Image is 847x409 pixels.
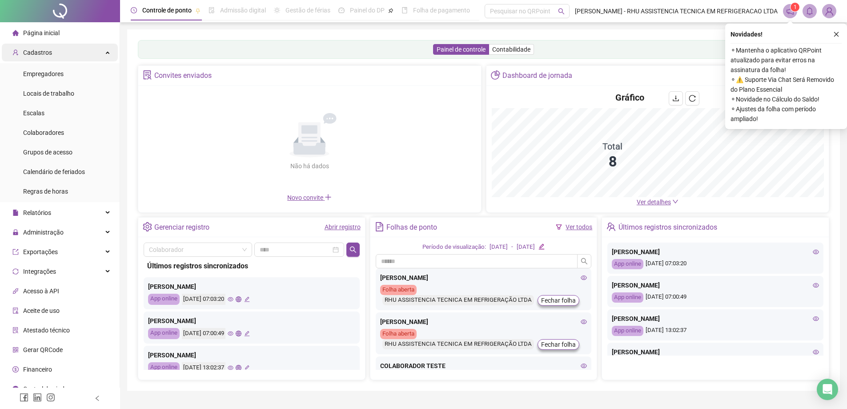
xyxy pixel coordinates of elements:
span: left [94,395,100,401]
div: App online [148,328,180,339]
div: [PERSON_NAME] [612,347,819,357]
span: lock [12,229,19,235]
div: [PERSON_NAME] [612,314,819,324]
span: eye [581,363,587,369]
span: eye [228,331,233,336]
span: dollar [12,366,19,373]
span: edit [244,331,250,336]
span: ⚬ Ajustes da folha com período ampliado! [731,104,842,124]
span: Locais de trabalho [23,90,74,97]
div: [DATE] 07:03:20 [182,294,225,305]
span: Grupos de acesso [23,149,72,156]
span: plus [325,194,332,201]
span: export [12,249,19,255]
span: Novo convite [287,194,332,201]
div: RHU ASSISTENCIA TECNICA EM REFRIGERAÇÃO LTDA [382,339,534,349]
div: Folha aberta [380,285,417,295]
span: global [236,331,241,336]
div: App online [612,259,643,269]
a: Abrir registro [325,223,361,231]
span: solution [143,70,152,80]
span: Calendário de feriados [23,168,85,175]
span: Exportações [23,248,58,255]
a: Ver detalhes down [637,198,678,206]
span: team [606,222,616,231]
span: edit [538,243,544,249]
span: solution [12,327,19,333]
span: facebook [20,393,28,402]
span: clock-circle [131,7,137,13]
div: [PERSON_NAME] [148,282,355,292]
div: [DATE] [490,243,508,252]
span: file-text [375,222,384,231]
span: pushpin [195,8,201,13]
span: filter [556,224,562,230]
span: Novidades ! [731,29,763,39]
span: Administração [23,229,64,236]
span: Controle de ponto [142,7,192,14]
span: sun [274,7,280,13]
span: linkedin [33,393,42,402]
span: instagram [46,393,55,402]
div: COLABORADOR TESTE [380,361,587,371]
span: edit [244,365,250,371]
span: ⚬ Novidade no Cálculo do Saldo! [731,94,842,104]
span: Fechar folha [541,340,576,349]
div: App online [148,294,180,305]
span: reload [689,95,696,102]
span: notification [786,7,794,15]
span: Folha de pagamento [413,7,470,14]
span: eye [813,249,819,255]
span: eye [228,296,233,302]
span: Ver detalhes [637,198,671,206]
span: bell [806,7,814,15]
span: pushpin [388,8,393,13]
span: ⚬ ⚠️ Suporte Via Chat Será Removido do Plano Essencial [731,75,842,94]
span: audit [12,308,19,314]
div: Folha aberta [380,329,417,339]
span: global [236,365,241,371]
div: Open Intercom Messenger [817,379,838,400]
span: Painel do DP [350,7,385,14]
span: info-circle [12,386,19,392]
span: Financeiro [23,366,52,373]
span: setting [143,222,152,231]
div: RHU ASSISTENCIA TECNICA EM REFRIGERAÇÃO LTDA [382,295,534,305]
div: [PERSON_NAME] [148,350,355,360]
span: Página inicial [23,29,60,36]
span: Central de ajuda [23,385,68,393]
span: api [12,288,19,294]
span: Atestado técnico [23,327,70,334]
div: Últimos registros sincronizados [618,220,717,235]
div: Dashboard de jornada [502,68,572,83]
button: Fechar folha [538,339,579,350]
span: eye [581,275,587,281]
div: [DATE] 13:02:37 [612,326,819,336]
span: search [349,246,357,253]
span: Relatórios [23,209,51,216]
div: Não há dados [269,161,350,171]
div: App online [612,292,643,303]
span: Escalas [23,109,44,117]
span: book [401,7,408,13]
span: Admissão digital [220,7,266,14]
span: eye [813,349,819,355]
span: Empregadores [23,70,64,77]
span: qrcode [12,347,19,353]
span: Aceite de uso [23,307,60,314]
span: pie-chart [491,70,500,80]
span: search [581,258,588,265]
span: search [558,8,565,15]
span: Painel de controle [437,46,486,53]
span: eye [581,319,587,325]
span: ⚬ Mantenha o aplicativo QRPoint atualizado para evitar erros na assinatura da folha! [731,45,842,75]
span: file [12,210,19,216]
div: Folhas de ponto [386,220,437,235]
div: [DATE] 07:00:49 [182,328,225,339]
div: [PERSON_NAME] [380,273,587,283]
span: Gerar QRCode [23,346,63,353]
span: eye [813,316,819,322]
span: 1 [794,4,797,10]
span: [PERSON_NAME] - RHU ASSISTENCIA TECNICA EM REFRIGERACAO LTDA [575,6,778,16]
span: close [833,31,839,37]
